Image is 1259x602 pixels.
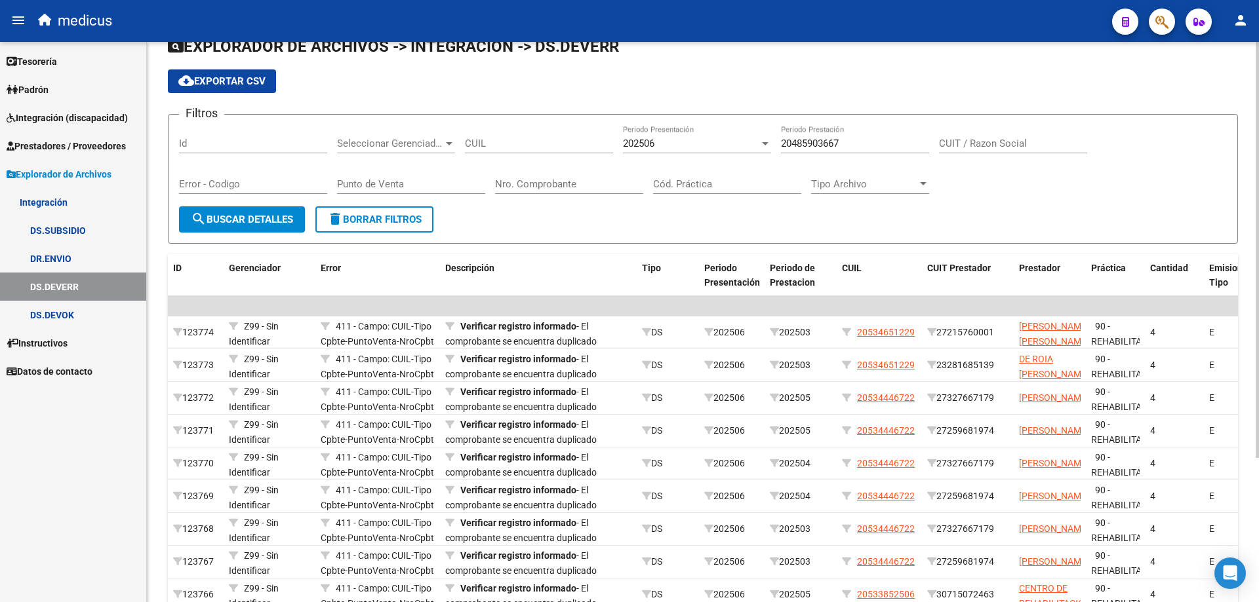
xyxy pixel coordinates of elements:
[191,211,207,227] mat-icon: search
[1150,263,1188,273] span: Cantidad
[1019,556,1089,567] span: [PERSON_NAME]
[1209,392,1214,403] span: E
[1150,425,1155,436] span: 4
[460,485,576,495] strong: Verificar registro informado
[224,254,315,297] datatable-header-cell: Gerenciador
[321,321,434,347] span: 411 - Campo: CUIL-Tipo Cpbte-PuntoVenta-NroCpbt
[857,491,915,501] span: 20534446722
[704,554,759,569] div: 202506
[770,554,831,569] div: 202503
[168,37,619,56] span: EXPLORADOR DE ARCHIVOS -> INTEGRACION -> DS.DEVERR
[770,587,831,602] div: 202505
[1086,254,1145,297] datatable-header-cell: Práctica
[811,178,917,190] span: Tipo Archivo
[1209,263,1243,288] span: Emision Tipo
[173,456,218,471] div: 123770
[1150,523,1155,534] span: 4
[460,517,576,528] strong: Verificar registro informado
[1091,263,1126,273] span: Práctica
[315,206,433,233] button: Borrar Filtros
[704,456,759,471] div: 202506
[168,254,224,297] datatable-header-cell: ID
[229,419,279,445] span: Z99 - Sin Identificar
[1150,556,1155,567] span: 4
[1209,589,1214,599] span: E
[173,489,218,504] div: 123769
[642,554,694,569] div: DS
[173,587,218,602] div: 123766
[1150,458,1155,468] span: 4
[927,390,1009,405] div: 27327667179
[321,485,434,510] span: 411 - Campo: CUIL-Tipo Cpbte-PuntoVenta-NroCpbt
[173,521,218,536] div: 123768
[770,489,831,504] div: 202504
[229,485,279,510] span: Z99 - Sin Identificar
[637,254,699,297] datatable-header-cell: Tipo
[1145,254,1204,297] datatable-header-cell: Cantidad
[623,138,654,149] span: 202506
[927,521,1009,536] div: 27327667179
[1150,327,1155,337] span: 4
[178,73,194,88] mat-icon: cloud_download
[445,517,597,543] span: - El comprobante se encuentra duplicado
[460,550,576,561] strong: Verificar registro informado
[1209,523,1214,534] span: E
[168,69,276,93] button: Exportar CSV
[927,263,991,273] span: CUIT Prestador
[445,263,494,273] span: Descripción
[445,386,597,412] span: - El comprobante se encuentra duplicado
[7,139,126,153] span: Prestadores / Proveedores
[1019,263,1060,273] span: Prestador
[770,358,831,373] div: 202503
[642,456,694,471] div: DS
[837,254,922,297] datatable-header-cell: CUIL
[857,458,915,468] span: 20534446722
[699,254,765,297] datatable-header-cell: Periodo Presentación
[704,390,759,405] div: 202506
[173,390,218,405] div: 123772
[842,263,862,273] span: CUIL
[1150,392,1155,403] span: 4
[642,358,694,373] div: DS
[229,452,279,478] span: Z99 - Sin Identificar
[7,167,111,181] span: Explorador de Archivos
[770,263,815,288] span: Periodo de Prestacion
[1019,523,1089,534] span: [PERSON_NAME]
[1209,327,1214,337] span: E
[704,489,759,504] div: 202506
[321,386,434,412] span: 411 - Campo: CUIL-Tipo Cpbte-PuntoVenta-NroCpbt
[1209,360,1214,370] span: E
[927,489,1009,504] div: 27259681974
[1233,12,1249,28] mat-icon: person
[642,521,694,536] div: DS
[1019,425,1089,436] span: [PERSON_NAME]
[770,521,831,536] div: 202503
[445,452,597,478] span: - El comprobante se encuentra duplicado
[58,7,112,35] span: medicus
[770,456,831,471] div: 202504
[857,392,915,403] span: 20534446722
[927,423,1009,438] div: 27259681974
[642,587,694,602] div: DS
[179,206,305,233] button: Buscar Detalles
[642,325,694,340] div: DS
[229,321,279,347] span: Z99 - Sin Identificar
[440,254,637,297] datatable-header-cell: Descripción
[315,254,440,297] datatable-header-cell: Error
[927,456,1009,471] div: 27327667179
[927,587,1009,602] div: 30715072463
[927,358,1009,373] div: 23281685139
[321,354,434,379] span: 411 - Campo: CUIL-Tipo Cpbte-PuntoVenta-NroCpbt
[765,254,837,297] datatable-header-cell: Periodo de Prestacion
[460,583,576,593] strong: Verificar registro informado
[1150,491,1155,501] span: 4
[857,589,915,599] span: 20533852506
[857,360,915,370] span: 20534651229
[445,485,597,510] span: - El comprobante se encuentra duplicado
[229,386,279,412] span: Z99 - Sin Identificar
[445,354,597,379] span: - El comprobante se encuentra duplicado
[7,111,128,125] span: Integración (discapacidad)
[1150,360,1155,370] span: 4
[1209,556,1214,567] span: E
[179,104,224,122] h3: Filtros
